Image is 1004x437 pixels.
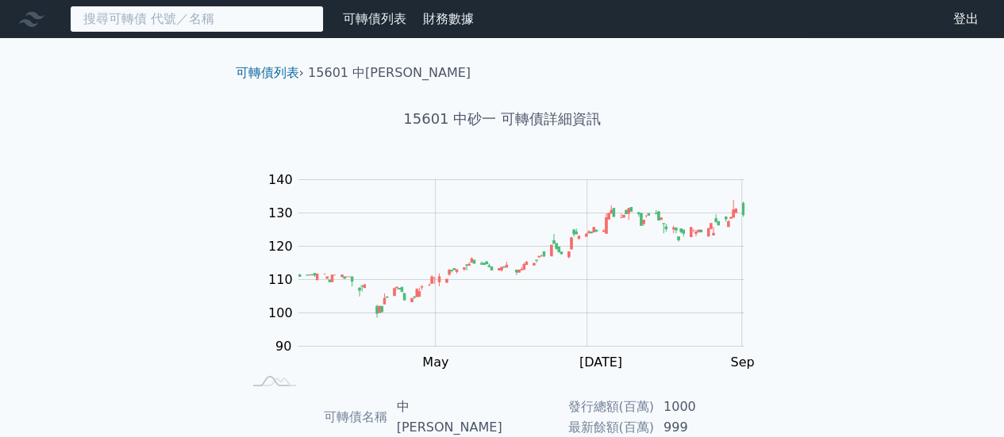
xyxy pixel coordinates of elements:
tspan: 120 [268,239,293,254]
a: 財務數據 [423,11,474,26]
li: 15601 中[PERSON_NAME] [308,63,471,82]
tspan: 110 [268,272,293,287]
input: 搜尋可轉債 代號／名稱 [70,6,324,33]
tspan: May [422,355,448,370]
g: Chart [260,172,767,402]
td: 1000 [654,397,763,417]
tspan: [DATE] [579,355,622,370]
tspan: 130 [268,205,293,220]
a: 可轉債列表 [343,11,406,26]
a: 可轉債列表 [236,65,299,80]
a: 登出 [941,6,991,32]
td: 發行總額(百萬) [502,397,654,417]
tspan: Sep [730,355,754,370]
tspan: 140 [268,172,293,187]
tspan: 90 [275,339,291,354]
tspan: 100 [268,305,293,320]
h1: 15601 中砂一 可轉債詳細資訊 [223,108,782,130]
li: › [236,63,304,82]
